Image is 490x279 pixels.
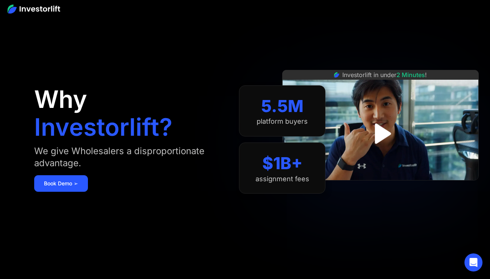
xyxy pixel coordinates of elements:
div: Open Intercom Messenger [464,253,482,271]
h1: Investorlift? [34,115,172,139]
iframe: Customer reviews powered by Trustpilot [324,184,437,193]
div: $1B+ [262,153,302,173]
div: Investorlift in under ! [342,70,427,79]
a: open lightbox [364,117,397,150]
a: Book Demo ➢ [34,175,88,192]
div: platform buyers [257,117,308,126]
span: 2 Minutes [396,71,425,79]
h1: Why [34,87,87,111]
div: assignment fees [256,175,309,183]
div: 5.5M [261,96,304,116]
div: We give Wholesalers a disproportionate advantage. [34,145,224,169]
